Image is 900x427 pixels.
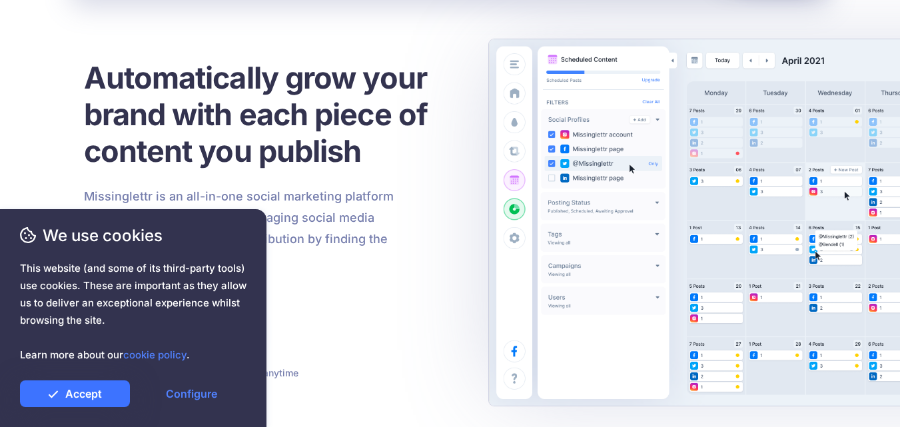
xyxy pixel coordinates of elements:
[20,224,246,247] span: We use cookies
[20,260,246,364] span: This website (and some of its third-party tools) use cookies. These are important as they allow u...
[84,59,460,169] h1: Automatically grow your brand with each piece of content you publish
[84,186,394,271] p: Missinglettr is an all-in-one social marketing platform that turns your content into engaging soc...
[20,380,130,407] a: Accept
[123,348,187,361] a: cookie policy
[137,380,246,407] a: Configure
